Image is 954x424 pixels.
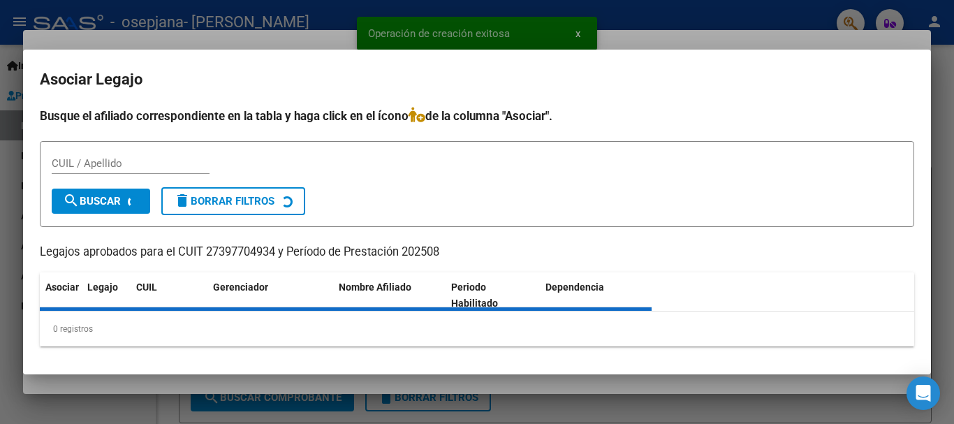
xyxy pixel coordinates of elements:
mat-icon: delete [174,192,191,209]
h4: Busque el afiliado correspondiente en la tabla y haga click en el ícono de la columna "Asociar". [40,107,914,125]
datatable-header-cell: Nombre Afiliado [333,272,446,319]
span: Borrar Filtros [174,195,274,207]
datatable-header-cell: Periodo Habilitado [446,272,540,319]
datatable-header-cell: CUIL [131,272,207,319]
button: Borrar Filtros [161,187,305,215]
datatable-header-cell: Gerenciador [207,272,333,319]
datatable-header-cell: Legajo [82,272,131,319]
h2: Asociar Legajo [40,66,914,93]
span: Gerenciador [213,282,268,293]
span: CUIL [136,282,157,293]
button: Buscar [52,189,150,214]
span: Periodo Habilitado [451,282,498,309]
datatable-header-cell: Asociar [40,272,82,319]
div: Open Intercom Messenger [907,377,940,410]
span: Nombre Afiliado [339,282,411,293]
p: Legajos aprobados para el CUIT 27397704934 y Período de Prestación 202508 [40,244,914,261]
mat-icon: search [63,192,80,209]
span: Dependencia [545,282,604,293]
div: 0 registros [40,312,914,346]
span: Legajo [87,282,118,293]
span: Asociar [45,282,79,293]
span: Buscar [63,195,121,207]
datatable-header-cell: Dependencia [540,272,652,319]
